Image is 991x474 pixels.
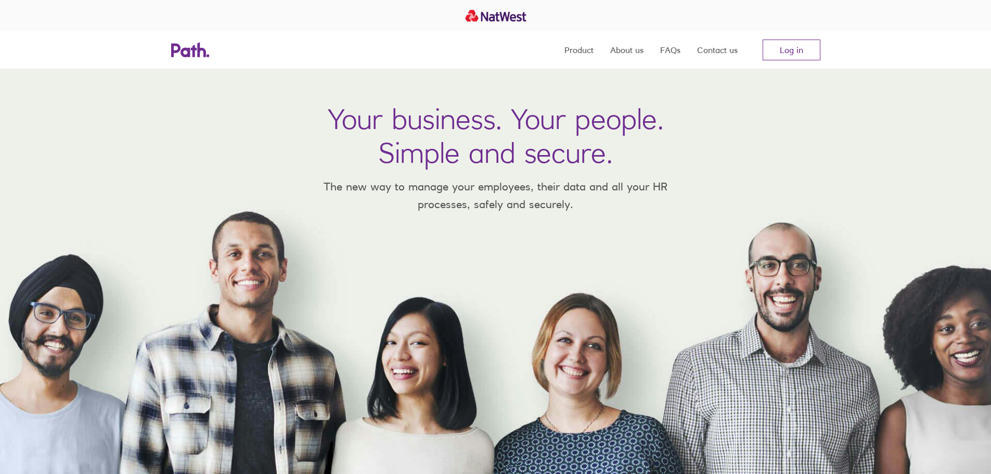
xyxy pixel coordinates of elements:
a: About us [610,31,643,69]
a: Contact us [697,31,738,69]
h1: Your business. Your people. Simple and secure. [328,102,664,170]
a: Product [564,31,594,69]
p: The new way to manage your employees, their data and all your HR processes, safely and securely. [308,178,683,213]
a: FAQs [660,31,680,69]
a: Log in [763,40,820,60]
